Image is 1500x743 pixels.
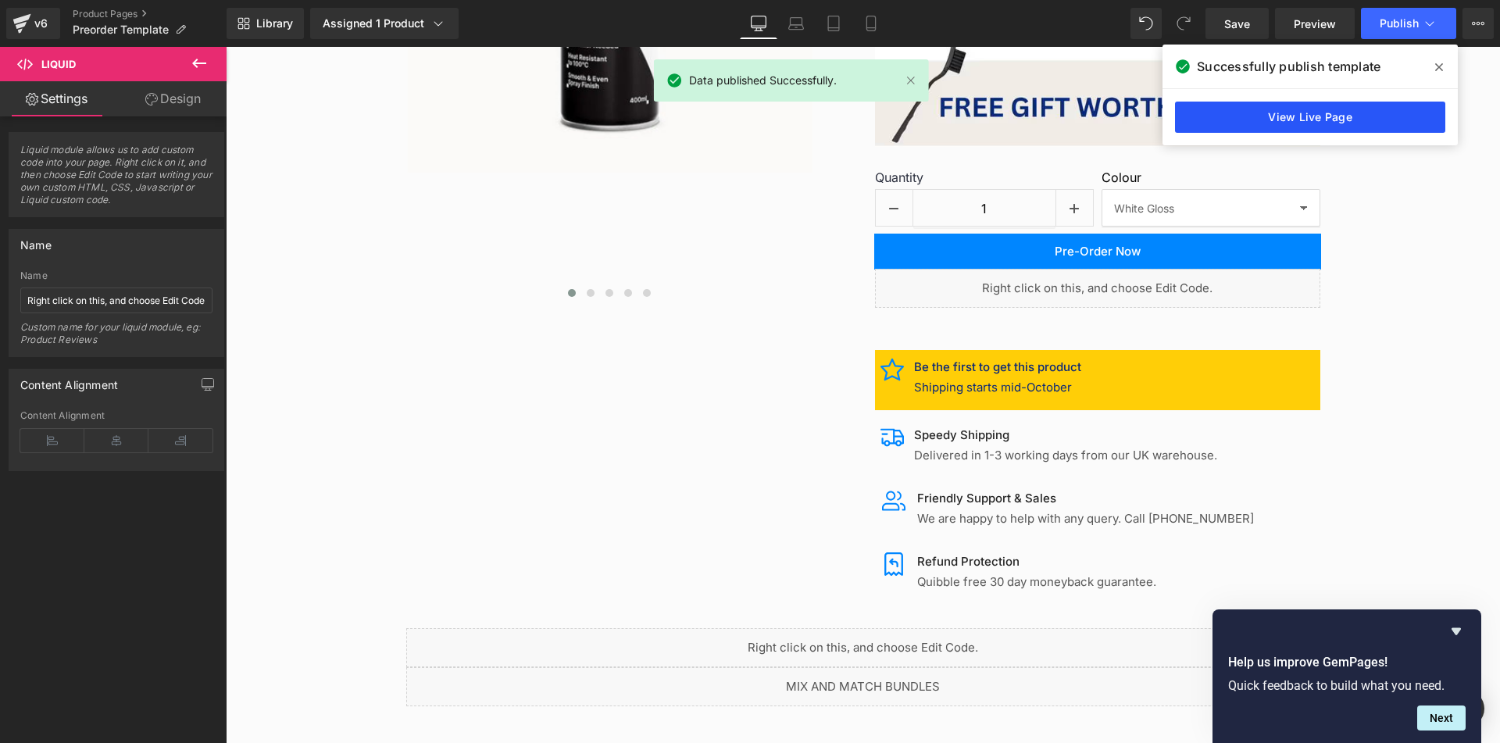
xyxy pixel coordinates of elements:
strong: Friendly Support & Sales [691,444,830,459]
button: Pre-Order Now [649,188,1095,222]
span: Pre-Order Now [829,197,915,212]
strong: Speedy Shipping [688,380,784,395]
span: Publish [1380,17,1419,30]
div: Name [20,270,212,281]
a: Preview [1275,8,1355,39]
label: Colour [876,123,1095,142]
div: Help us improve GemPages! [1228,622,1466,730]
a: v6 [6,8,60,39]
button: Redo [1168,8,1199,39]
span: Data published Successfully. [689,72,837,89]
p: Quick feedback to build what you need. [1228,678,1466,693]
a: Product Pages [73,8,227,20]
span: Liquid module allows us to add custom code into your page. Right click on it, and then choose Edi... [20,144,212,216]
div: Assigned 1 Product [323,16,446,31]
span: Be the first to get this product [688,313,855,327]
button: More [1462,8,1494,39]
a: Design [116,81,230,116]
a: Tablet [815,8,852,39]
p: Shipping starts mid-October [688,331,855,350]
button: Publish [1361,8,1456,39]
div: v6 [31,13,51,34]
p: Quibble free 30 day moneyback guarantee. [691,526,930,545]
button: Undo [1130,8,1162,39]
span: Liquid [41,58,76,70]
a: Desktop [740,8,777,39]
a: Mobile [852,8,890,39]
span: Successfully publish template [1197,57,1380,76]
div: Content Alignment [20,370,118,391]
span: Preorder Template [73,23,169,36]
span: Preview [1294,16,1336,32]
h2: Help us improve GemPages! [1228,653,1466,672]
strong: Refund Protection [691,507,794,522]
a: New Library [227,8,304,39]
p: We are happy to help with any query. Call [PHONE_NUMBER] [691,463,1028,481]
div: Content Alignment [20,410,212,421]
a: Laptop [777,8,815,39]
p: Delivered in 1-3 working days from our UK warehouse. [688,399,991,418]
p: DESCRIPTION [235,726,309,742]
button: Next question [1417,705,1466,730]
button: Hide survey [1447,622,1466,641]
a: View Live Page [1175,102,1445,133]
span: Save [1224,16,1250,32]
label: Quantity [649,123,868,142]
div: Custom name for your liquid module, eg: Product Reviews [20,321,212,356]
div: Name [20,230,52,252]
span: Library [256,16,293,30]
